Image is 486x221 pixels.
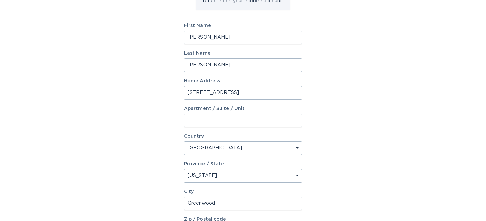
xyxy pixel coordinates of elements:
[184,79,302,83] label: Home Address
[184,189,302,194] label: City
[184,106,302,111] label: Apartment / Suite / Unit
[184,134,204,139] label: Country
[184,162,224,166] label: Province / State
[184,23,302,28] label: First Name
[184,51,302,56] label: Last Name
